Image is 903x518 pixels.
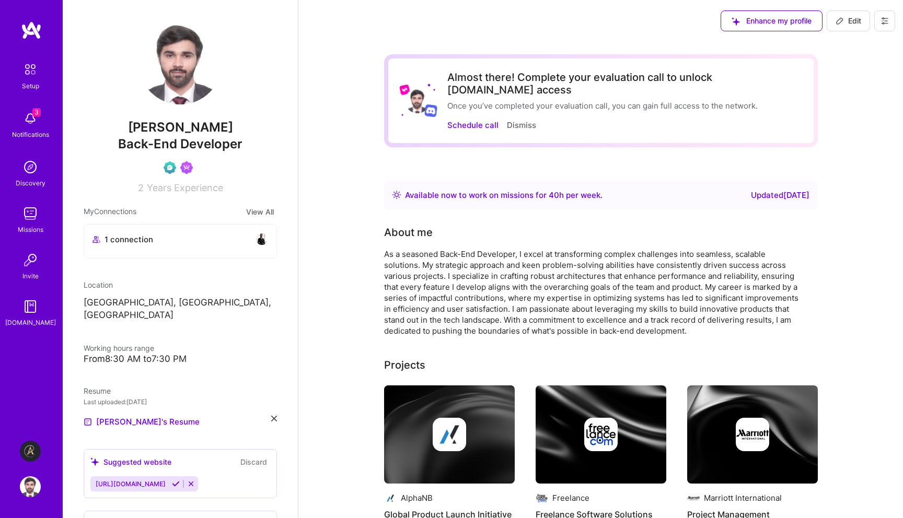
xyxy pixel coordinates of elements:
[20,476,41,497] img: User Avatar
[16,178,45,189] div: Discovery
[536,385,666,484] img: cover
[84,396,277,407] div: Last uploaded: [DATE]
[433,418,466,451] img: Company logo
[21,21,42,40] img: logo
[147,182,223,193] span: Years Experience
[399,84,410,95] img: Lyft logo
[138,21,222,104] img: User Avatar
[836,16,861,26] span: Edit
[424,104,437,117] img: Discord logo
[405,88,430,113] img: User Avatar
[84,344,154,352] span: Working hours range
[447,100,801,111] div: Once you’ve completed your evaluation call, you can gain full access to the network.
[237,456,270,468] button: Discard
[751,189,809,202] div: Updated [DATE]
[704,492,782,503] div: Marriott International
[96,480,166,488] span: [URL][DOMAIN_NAME]
[187,480,195,488] i: Reject
[243,206,277,218] button: View All
[20,441,41,462] img: Aldea: Transforming Behavior Change Through AI-Driven Coaching
[384,225,433,240] div: About me
[401,492,433,503] div: AlphaNB
[447,120,499,131] button: Schedule call
[180,161,193,174] img: Been on Mission
[84,206,136,218] span: My Connections
[384,249,802,336] div: As a seasoned Back-End Developer, I excel at transforming complex challenges into seamless, scala...
[732,17,740,26] i: icon SuggestedTeams
[271,416,277,421] i: icon Close
[19,58,41,80] img: setup
[118,136,242,151] span: Back-End Developer
[405,189,603,202] div: Available now to work on missions for h per week .
[552,492,589,503] div: Freelance
[584,418,618,451] img: Company logo
[84,224,277,258] button: 1 connectionavatar
[22,270,39,281] div: Invite
[84,416,200,428] a: [PERSON_NAME]'s Resume
[384,492,397,504] img: Company logo
[105,234,153,245] span: 1 connection
[12,129,49,140] div: Notifications
[20,157,41,178] img: discovery
[90,457,99,466] i: icon SuggestedTeams
[20,296,41,317] img: guide book
[84,418,92,426] img: Resume
[138,182,144,193] span: 2
[256,233,268,245] img: avatar
[721,10,823,31] button: Enhance my profile
[732,16,812,26] span: Enhance my profile
[392,191,401,199] img: Availability
[164,161,176,174] img: Evaluation Call Pending
[18,224,43,235] div: Missions
[827,10,870,31] button: Edit
[687,385,818,484] img: cover
[507,120,536,131] button: Dismiss
[20,108,41,129] img: bell
[549,190,559,200] span: 40
[84,120,277,135] span: [PERSON_NAME]
[84,386,111,395] span: Resume
[20,250,41,270] img: Invite
[5,317,56,328] div: [DOMAIN_NAME]
[84,297,277,322] p: [GEOGRAPHIC_DATA], [GEOGRAPHIC_DATA], [GEOGRAPHIC_DATA]
[17,441,43,462] a: Aldea: Transforming Behavior Change Through AI-Driven Coaching
[17,476,43,497] a: User Avatar
[384,357,425,373] div: Projects
[447,71,801,96] div: Almost there! Complete your evaluation call to unlock [DOMAIN_NAME] access
[92,236,100,243] i: icon Collaborator
[84,279,277,290] div: Location
[687,492,700,504] img: Company logo
[20,203,41,224] img: teamwork
[90,456,171,467] div: Suggested website
[384,385,515,484] img: cover
[22,80,39,91] div: Setup
[536,492,548,504] img: Company logo
[736,418,769,451] img: Company logo
[84,354,277,364] div: From 8:30 AM to 7:30 PM
[32,108,41,116] span: 3
[172,480,180,488] i: Accept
